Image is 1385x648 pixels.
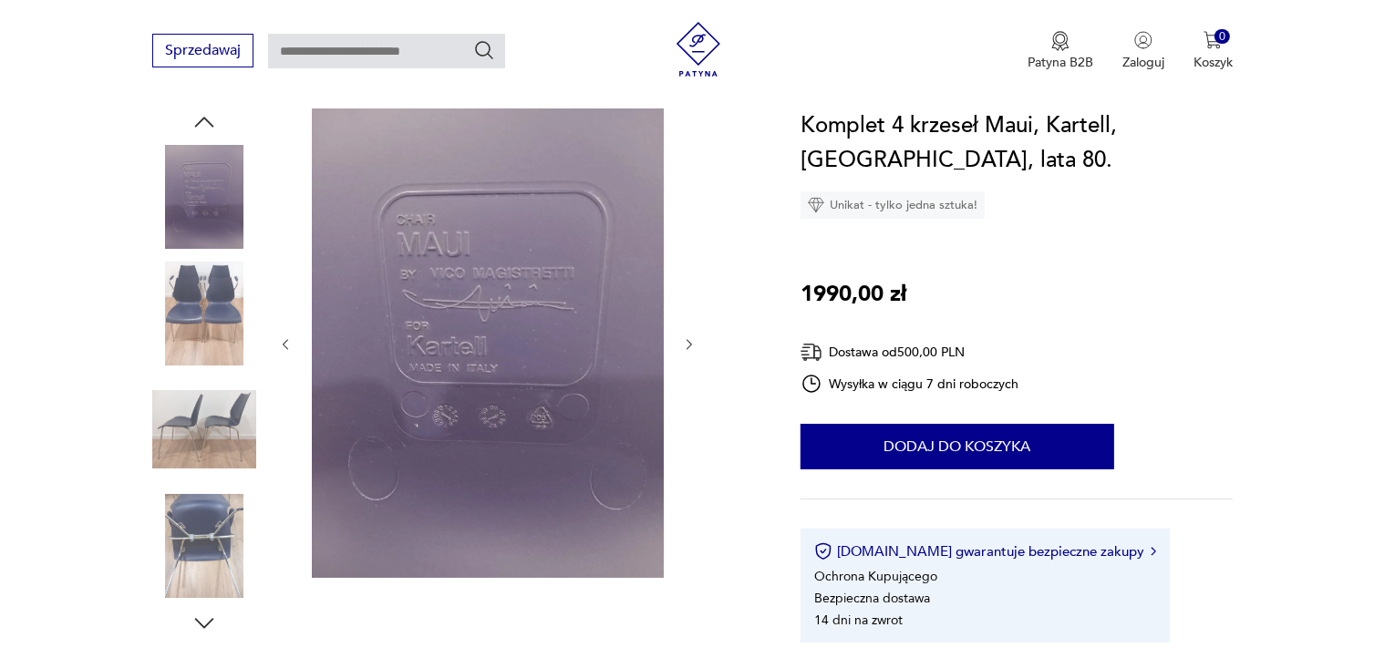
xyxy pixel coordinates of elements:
[473,39,495,61] button: Szukaj
[312,108,664,578] img: Zdjęcie produktu Komplet 4 krzeseł Maui, Kartell, Włochy, lata 80.
[814,542,1156,561] button: [DOMAIN_NAME] gwarantuje bezpieczne zakupy
[152,377,256,481] img: Zdjęcie produktu Komplet 4 krzeseł Maui, Kartell, Włochy, lata 80.
[152,34,253,67] button: Sprzedawaj
[814,590,930,607] li: Bezpieczna dostawa
[1051,31,1070,51] img: Ikona medalu
[1028,54,1093,71] p: Patyna B2B
[1151,547,1156,556] img: Ikona strzałki w prawo
[801,341,1019,364] div: Dostawa od 500,00 PLN
[801,373,1019,395] div: Wysyłka w ciągu 7 dni roboczych
[814,568,937,585] li: Ochrona Kupującego
[1028,31,1093,71] a: Ikona medaluPatyna B2B
[801,191,985,219] div: Unikat - tylko jedna sztuka!
[801,341,822,364] img: Ikona dostawy
[1122,54,1164,71] p: Zaloguj
[152,46,253,58] a: Sprzedawaj
[152,262,256,365] img: Zdjęcie produktu Komplet 4 krzeseł Maui, Kartell, Włochy, lata 80.
[152,145,256,249] img: Zdjęcie produktu Komplet 4 krzeseł Maui, Kartell, Włochy, lata 80.
[1028,31,1093,71] button: Patyna B2B
[808,197,824,213] img: Ikona diamentu
[814,612,903,629] li: 14 dni na zwrot
[814,542,832,561] img: Ikona certyfikatu
[1194,31,1233,71] button: 0Koszyk
[1134,31,1152,49] img: Ikonka użytkownika
[801,108,1233,178] h1: Komplet 4 krzeseł Maui, Kartell, [GEOGRAPHIC_DATA], lata 80.
[801,424,1114,469] button: Dodaj do koszyka
[1204,31,1222,49] img: Ikona koszyka
[1122,31,1164,71] button: Zaloguj
[1194,54,1233,71] p: Koszyk
[671,22,726,77] img: Patyna - sklep z meblami i dekoracjami vintage
[152,494,256,598] img: Zdjęcie produktu Komplet 4 krzeseł Maui, Kartell, Włochy, lata 80.
[801,277,906,312] p: 1990,00 zł
[1214,29,1230,45] div: 0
